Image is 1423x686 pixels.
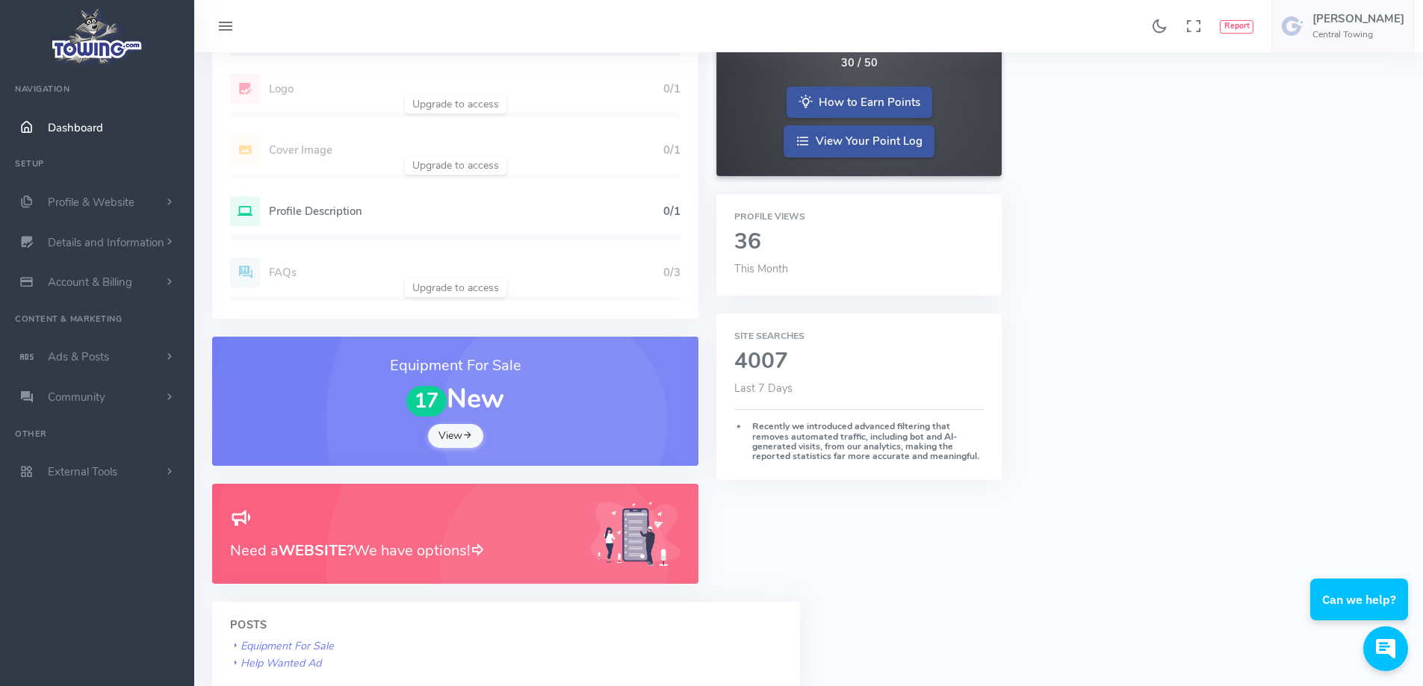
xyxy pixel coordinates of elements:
span: Profile & Website [48,195,134,210]
span: Last 7 Days [734,381,793,396]
img: user-image [1281,14,1305,38]
span: This Month [734,261,788,276]
h2: 36 [734,230,983,255]
span: Details and Information [48,235,164,250]
b: WEBSITE? [279,540,353,561]
img: logo [47,4,148,68]
h3: Equipment For Sale [230,355,681,377]
iframe: Conversations [1300,537,1423,686]
h6: Recently we introduced advanced filtering that removes automated traffic, including bot and AI-ge... [734,422,983,462]
span: Ads & Posts [48,349,109,364]
h6: Site Searches [734,331,983,341]
a: How to Earn Points [787,87,932,119]
h5: Profile Description [269,205,663,217]
h4: Posts [230,620,782,632]
h3: Need a We have options! [230,539,573,562]
h6: Profile Views [734,212,983,222]
div: 30 / 50 [841,55,878,72]
h1: New [230,384,681,416]
span: Dashboard [48,120,103,135]
a: Equipment For Sale [230,638,334,653]
h6: Central Towing [1312,30,1404,40]
span: 17 [406,386,447,417]
h2: 4007 [734,349,983,374]
a: View Your Point Log [784,125,934,158]
h5: [PERSON_NAME] [1312,13,1404,25]
h5: 0/1 [663,205,681,217]
a: View [428,424,483,448]
span: Account & Billing [48,275,132,290]
a: Help Wanted Ad [230,655,321,670]
span: External Tools [48,464,117,479]
img: Generic placeholder image [591,502,681,567]
button: Report [1220,20,1253,34]
span: Community [48,390,105,405]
